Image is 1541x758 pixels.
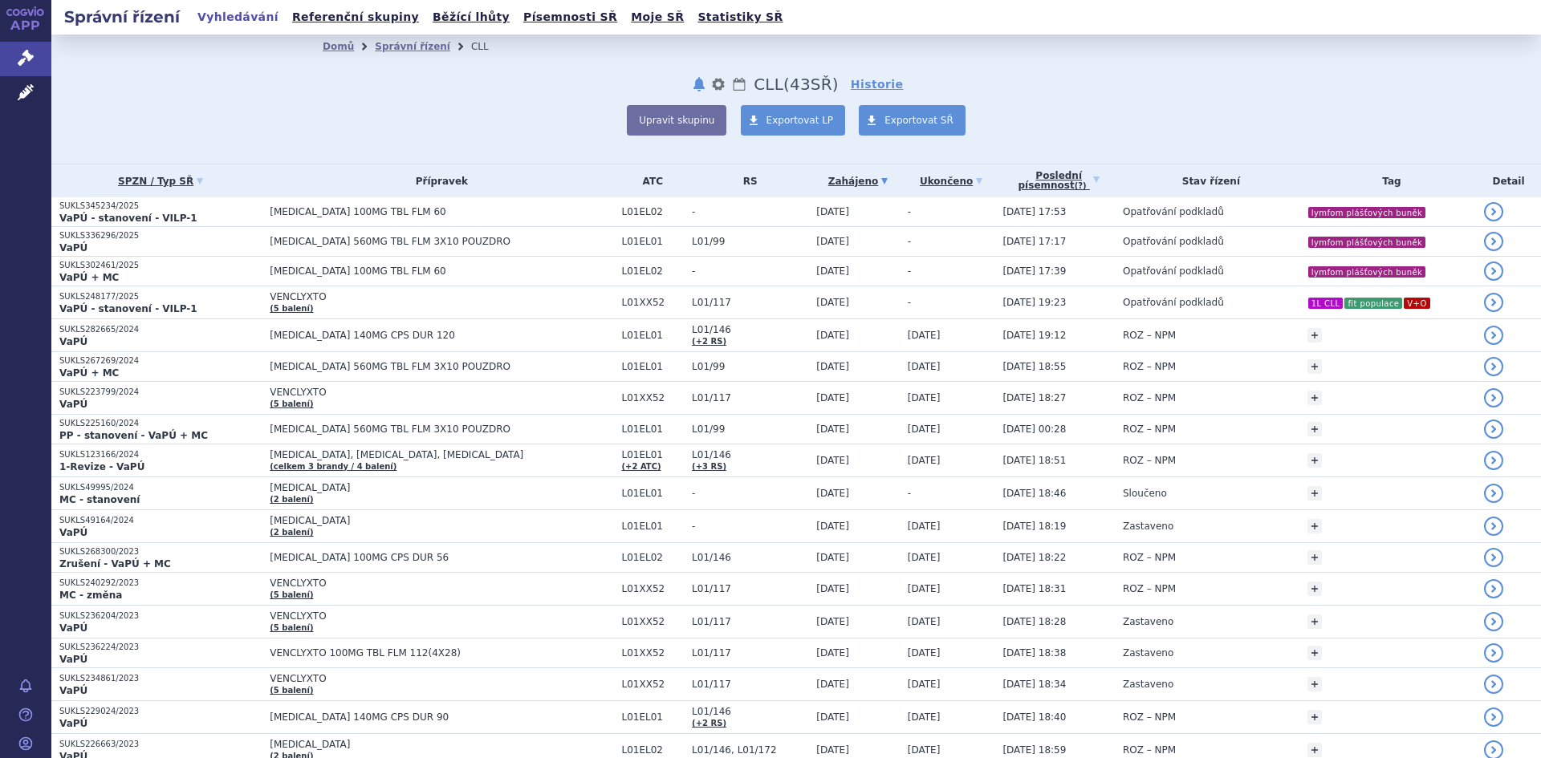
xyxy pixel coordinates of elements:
[783,75,839,94] span: ( SŘ)
[59,642,262,653] p: SUKLS236224/2023
[851,76,904,92] a: Historie
[1484,579,1503,598] a: detail
[1484,517,1503,536] a: detail
[1002,583,1066,594] span: [DATE] 18:31
[1476,164,1541,197] th: Detail
[816,392,849,403] span: [DATE]
[270,711,613,723] span: [MEDICAL_DATA] 140MG CPS DUR 90
[270,552,613,563] span: [MEDICAL_DATA] 100MG CPS DUR 56
[1002,744,1066,756] span: [DATE] 18:59
[59,449,262,460] p: SUKLS123166/2024
[1002,488,1066,499] span: [DATE] 18:46
[1307,614,1322,629] a: +
[622,583,685,594] span: L01XX52
[59,399,87,410] strong: VaPÚ
[270,236,613,247] span: [MEDICAL_DATA] 560MG TBL FLM 3X10 POUZDRO
[1123,616,1173,627] span: Zastaveno
[1484,202,1503,221] a: detail
[908,552,941,563] span: [DATE]
[692,449,808,460] span: L01/146
[1484,675,1503,694] a: detail
[908,266,911,277] span: -
[908,392,941,403] span: [DATE]
[908,711,941,723] span: [DATE]
[622,206,685,217] span: L01EL02
[59,482,262,493] p: SUKLS49995/2024
[622,521,685,532] span: L01EL01
[622,679,685,690] span: L01XX52
[908,744,941,756] span: [DATE]
[59,230,262,241] p: SUKLS336296/2025
[692,424,808,435] span: L01/99
[59,461,144,472] strong: 1-Revize - VaPÚ
[908,206,911,217] span: -
[59,213,197,224] strong: VaPÚ - stanovení - VILP-1
[908,647,941,659] span: [DATE]
[1307,359,1322,374] a: +
[816,552,849,563] span: [DATE]
[1123,424,1176,435] span: ROZ – NPM
[693,6,787,28] a: Statistiky SŘ
[270,424,613,435] span: [MEDICAL_DATA] 560MG TBL FLM 3X10 POUZDRO
[816,455,849,466] span: [DATE]
[1123,330,1176,341] span: ROZ – NPM
[59,324,262,335] p: SUKLS282665/2024
[59,578,262,589] p: SUKLS240292/2023
[1123,679,1173,690] span: Zastaveno
[59,418,262,429] p: SUKLS225160/2024
[1123,711,1176,723] span: ROZ – NPM
[627,105,726,136] button: Upravit skupinu
[1307,391,1322,405] a: +
[816,206,849,217] span: [DATE]
[908,330,941,341] span: [DATE]
[287,6,424,28] a: Referenční skupiny
[59,590,122,601] strong: MC - změna
[270,482,613,493] span: [MEDICAL_DATA]
[1123,552,1176,563] span: ROZ – NPM
[270,673,613,684] span: VENCLYXTO
[59,718,87,729] strong: VaPÚ
[1307,582,1322,596] a: +
[622,449,685,460] span: L01EL01
[692,392,808,403] span: L01/117
[816,170,900,193] a: Zahájeno
[1484,548,1503,567] a: detail
[1484,420,1503,439] a: detail
[59,527,87,538] strong: VaPÚ
[790,75,811,94] span: 43
[908,583,941,594] span: [DATE]
[270,610,613,622] span: VENCLYXTO
[193,6,283,28] a: Vyhledávání
[1123,744,1176,756] span: ROZ – NPM
[1123,361,1176,372] span: ROZ – NPM
[59,291,262,302] p: SUKLS248177/2025
[270,462,396,471] a: (celkem 3 brandy / 4 balení)
[1484,643,1503,663] a: detail
[59,685,87,696] strong: VaPÚ
[908,679,941,690] span: [DATE]
[428,6,514,28] a: Běžící lhůty
[692,647,808,659] span: L01/117
[614,164,685,197] th: ATC
[59,201,262,212] p: SUKLS345234/2025
[59,515,262,526] p: SUKLS49164/2024
[59,260,262,271] p: SUKLS302461/2025
[1123,392,1176,403] span: ROZ – NPM
[741,105,846,136] a: Exportovat LP
[622,392,685,403] span: L01XX52
[270,206,613,217] span: [MEDICAL_DATA] 100MG TBL FLM 60
[1123,647,1173,659] span: Zastaveno
[754,75,783,94] span: CLL
[816,424,849,435] span: [DATE]
[1484,707,1503,727] a: detail
[1002,164,1115,197] a: Poslednípísemnost(?)
[1002,647,1066,659] span: [DATE] 18:38
[1002,424,1066,435] span: [DATE] 00:28
[692,552,808,563] span: L01/146
[1123,583,1176,594] span: ROZ – NPM
[884,115,953,126] span: Exportovat SŘ
[1115,164,1299,197] th: Stav řízení
[1002,236,1066,247] span: [DATE] 17:17
[816,744,849,756] span: [DATE]
[59,170,262,193] a: SPZN / Typ SŘ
